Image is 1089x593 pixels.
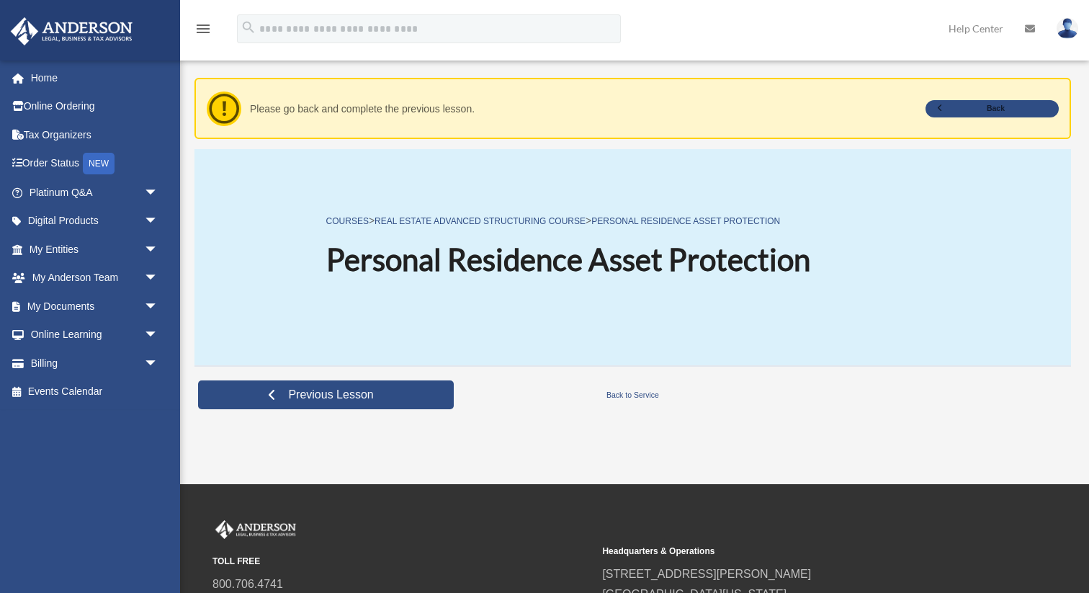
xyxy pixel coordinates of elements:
span: arrow_drop_down [144,349,173,378]
a: Order StatusNEW [10,149,180,179]
span: arrow_drop_down [144,207,173,236]
small: TOLL FREE [212,554,592,569]
a: Previous Lesson [198,380,454,409]
img: Anderson Advisors Platinum Portal [6,17,137,45]
a: Online Learningarrow_drop_down [10,321,180,349]
a: Back to Service [457,388,808,401]
a: Real Estate Advanced Structuring Course [375,216,586,226]
a: menu [194,25,212,37]
a: Digital Productsarrow_drop_down [10,207,180,236]
span: arrow_drop_down [144,178,173,208]
a: [STREET_ADDRESS][PERSON_NAME] [602,568,811,580]
a: Events Calendar [10,378,180,406]
a: COURSES [326,216,369,226]
span: Previous Lesson [277,388,385,402]
a: My Documentsarrow_drop_down [10,292,180,321]
a: My Anderson Teamarrow_drop_down [10,264,180,293]
a: 800.706.4741 [212,578,283,590]
div: Please go back and complete the previous lesson. [250,100,918,118]
a: My Entitiesarrow_drop_down [10,235,180,264]
span: arrow_drop_down [144,235,173,264]
i: search [241,19,256,35]
h1: Personal Residence Asset Protection [326,238,810,281]
div: NEW [83,153,115,174]
a: Platinum Q&Aarrow_drop_down [10,178,180,207]
a: Billingarrow_drop_down [10,349,180,378]
span: arrow_drop_down [144,264,173,293]
span: arrow_drop_down [144,321,173,350]
img: Anderson Advisors Platinum Portal [212,520,299,539]
small: Headquarters & Operations [602,544,982,559]
a: Tax Organizers [10,120,180,149]
a: Home [10,63,180,92]
span: arrow_drop_down [144,292,173,321]
a: Back [926,100,1059,117]
img: User Pic [1057,18,1078,39]
i: menu [194,20,212,37]
p: > > [326,212,810,230]
a: Personal Residence Asset Protection [591,216,780,226]
a: Online Ordering [10,92,180,121]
